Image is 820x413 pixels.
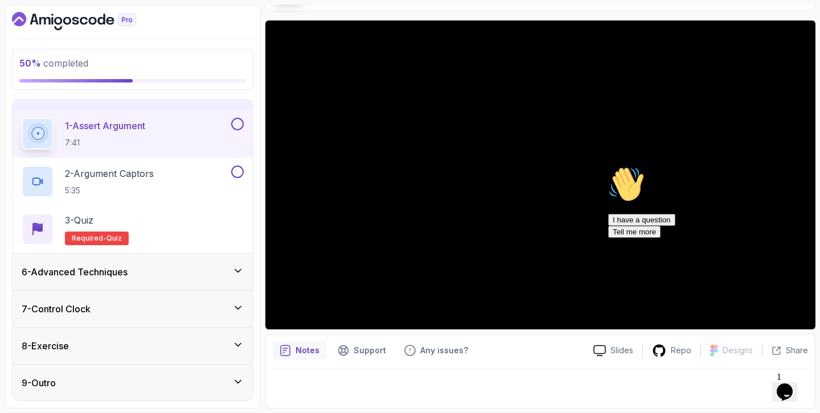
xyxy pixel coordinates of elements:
button: Support button [331,341,393,360]
h3: 8 - Exercise [22,339,69,353]
iframe: chat widget [604,162,809,362]
iframe: To enrich screen reader interactions, please activate Accessibility in Grammarly extension settings [265,20,815,329]
h3: 7 - Control Clock [22,302,91,316]
p: Notes [296,345,319,356]
button: 7-Control Clock [13,291,253,327]
button: Tell me more [5,64,57,76]
p: 3 - Quiz [65,213,93,227]
p: Any issues? [420,345,468,356]
img: :wave: [5,5,41,41]
button: 2-Argument Captors5:35 [22,166,244,197]
div: 👋Hi! How can we help?I have a questionTell me more [5,5,210,76]
a: Slides [584,345,642,357]
h3: 6 - Advanced Techniques [22,265,128,279]
button: 8-Exercise [13,328,253,364]
button: 9-Outro [13,365,253,401]
button: 3-QuizRequired-quiz [22,213,244,245]
button: Feedback button [397,341,475,360]
button: 6-Advanced Techniques [13,254,253,290]
button: notes button [273,341,326,360]
iframe: To enrich screen reader interactions, please activate Accessibility in Grammarly extension settings [772,367,809,402]
p: 7:41 [65,137,145,148]
span: completed [19,57,88,69]
button: I have a question [5,52,72,64]
span: Required- [72,234,106,243]
span: quiz [106,234,122,243]
span: Hi! How can we help? [5,34,113,43]
span: 50 % [19,57,41,69]
button: 1-Assert Argument7:41 [22,118,244,150]
p: 5:35 [65,185,154,196]
p: 2 - Argument Captors [65,167,154,180]
h3: 9 - Outro [22,376,56,390]
p: 1 - Assert Argument [65,119,145,133]
a: Dashboard [12,12,162,30]
p: Support [354,345,386,356]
